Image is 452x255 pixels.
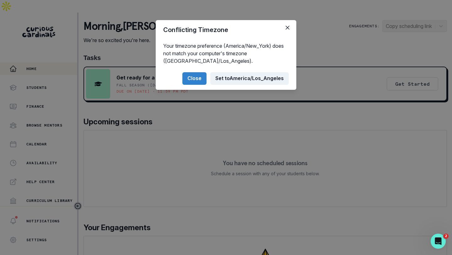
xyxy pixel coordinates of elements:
button: Set toAmerica/Los_Angeles [210,72,289,85]
div: Your timezone preference (America/New_York) does not match your computer's timezone ([GEOGRAPHIC_... [156,40,296,67]
span: 2 [444,234,449,239]
header: Conflicting Timezone [156,20,296,40]
button: Close [282,23,293,33]
button: Close [182,72,207,85]
iframe: Intercom live chat [431,234,446,249]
